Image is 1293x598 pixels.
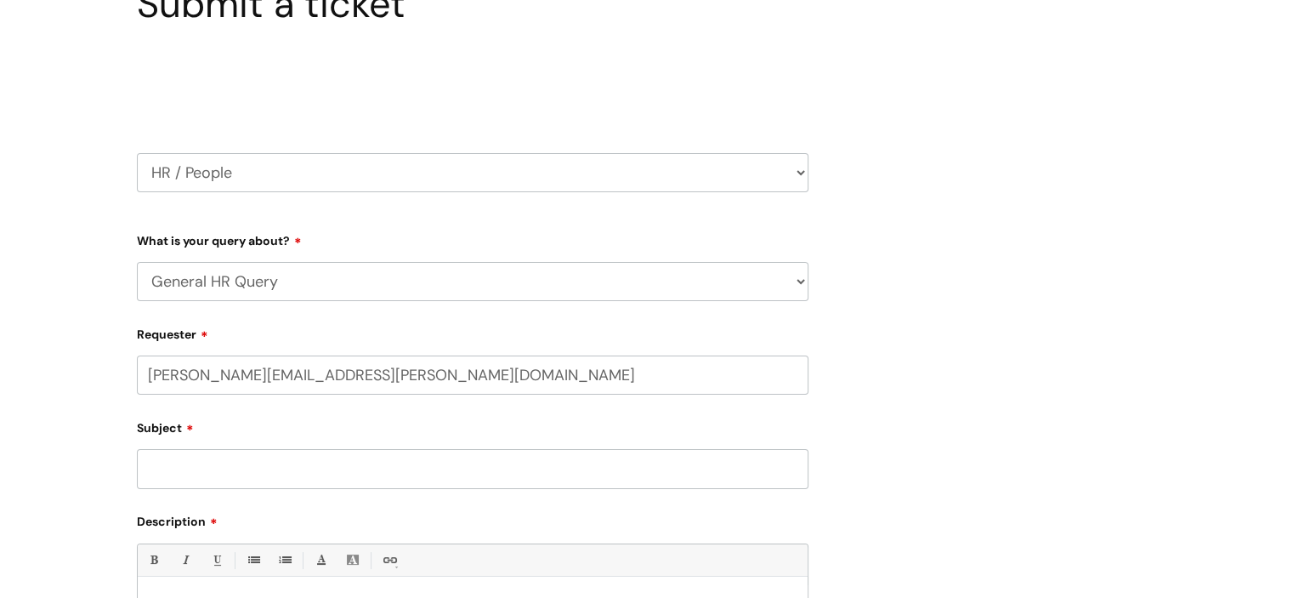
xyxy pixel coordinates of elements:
[137,228,808,248] label: What is your query about?
[137,356,808,395] input: Email
[174,550,196,571] a: Italic (Ctrl-I)
[206,550,227,571] a: Underline(Ctrl-U)
[310,550,332,571] a: Font Color
[342,550,363,571] a: Back Color
[242,550,264,571] a: • Unordered List (Ctrl-Shift-7)
[137,509,808,529] label: Description
[137,415,808,436] label: Subject
[274,550,295,571] a: 1. Ordered List (Ctrl-Shift-8)
[137,322,808,342] label: Requester
[143,550,164,571] a: Bold (Ctrl-B)
[378,550,400,571] a: Link
[137,66,808,98] h2: Select issue type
